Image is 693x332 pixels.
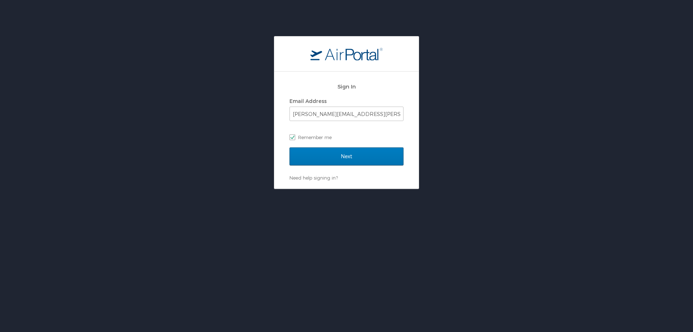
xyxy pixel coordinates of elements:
label: Email Address [289,98,327,104]
label: Remember me [289,132,404,143]
a: Need help signing in? [289,175,338,181]
img: logo [310,47,383,60]
input: Next [289,147,404,165]
h2: Sign In [289,82,404,91]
